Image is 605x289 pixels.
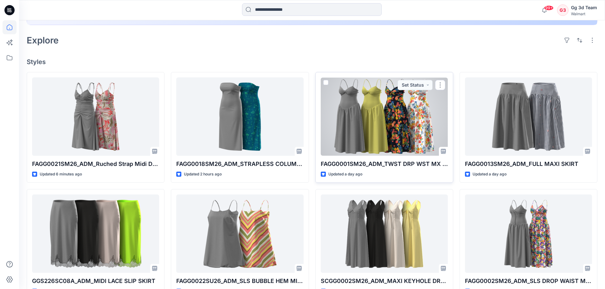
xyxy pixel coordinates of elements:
[32,277,159,286] p: GGS226SC08A_ADM_MIDI LACE SLIP SKIRT
[184,171,222,178] p: Updated 2 hours ago
[32,77,159,156] a: FAGG0021SM26_ADM_Ruched Strap Midi Dress
[321,77,448,156] a: FAGG0001SM26_ADM_TWST DRP WST MX DRS
[465,77,592,156] a: FAGG0013SM26_ADM_FULL MAXI SKIRT
[328,171,362,178] p: Updated a day ago
[176,77,303,156] a: FAGG0018SM26_ADM_STRAPLESS COLUMN MIDI DRESS
[473,171,507,178] p: Updated a day ago
[465,194,592,273] a: FAGG0002SM26_ADM_SLS DROP WAIST MAXI DRESS
[321,160,448,168] p: FAGG0001SM26_ADM_TWST DRP WST MX DRS
[176,277,303,286] p: FAGG0022SU26_ADM_SLS BUBBLE HEM MINI DRESS
[465,160,592,168] p: FAGG0013SM26_ADM_FULL MAXI SKIRT
[321,194,448,273] a: SCGG0002SM26_ADM_MAXI KEYHOLE DRESS
[465,277,592,286] p: FAGG0002SM26_ADM_SLS DROP WAIST MAXI DRESS
[32,160,159,168] p: FAGG0021SM26_ADM_Ruched Strap Midi Dress
[40,171,82,178] p: Updated 6 minutes ago
[571,4,597,11] div: Gg 3d Team
[544,5,554,10] span: 99+
[27,35,59,45] h2: Explore
[32,194,159,273] a: GGS226SC08A_ADM_MIDI LACE SLIP SKIRT
[321,277,448,286] p: SCGG0002SM26_ADM_MAXI KEYHOLE DRESS
[176,194,303,273] a: FAGG0022SU26_ADM_SLS BUBBLE HEM MINI DRESS
[557,4,568,16] div: G3
[27,58,597,66] h4: Styles
[176,160,303,168] p: FAGG0018SM26_ADM_STRAPLESS COLUMN MIDI DRESS
[571,11,597,16] div: Walmart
